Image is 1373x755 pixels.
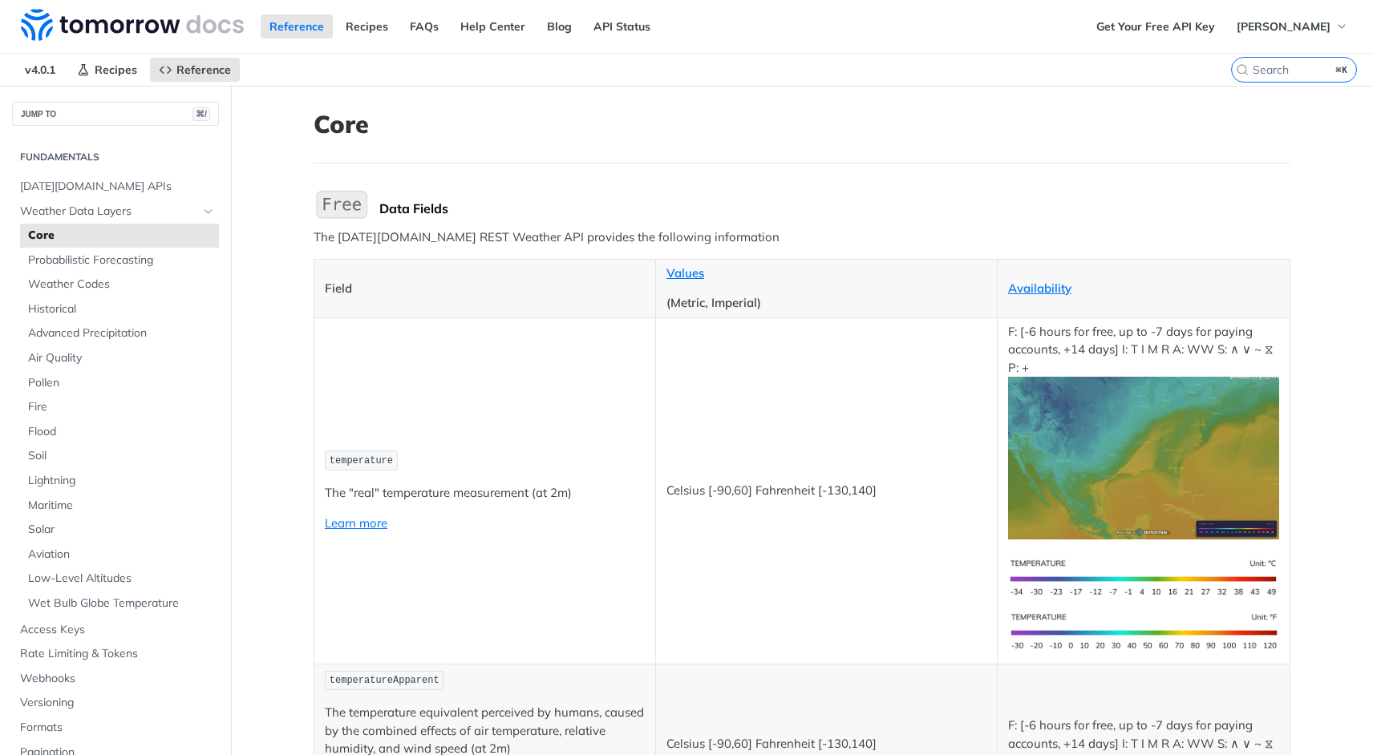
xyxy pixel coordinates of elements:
[176,63,231,77] span: Reference
[20,321,219,345] a: Advanced Precipitation
[12,150,219,164] h2: Fundamentals
[28,301,215,317] span: Historical
[150,58,240,82] a: Reference
[28,375,215,391] span: Pollen
[20,248,219,273] a: Probabilistic Forecasting
[12,175,219,199] a: [DATE][DOMAIN_NAME] APIs
[12,102,219,126] button: JUMP TO⌘/
[325,515,387,531] a: Learn more
[28,350,215,366] span: Air Quality
[20,444,219,468] a: Soil
[20,695,215,711] span: Versioning
[20,720,215,736] span: Formats
[20,273,219,297] a: Weather Codes
[16,58,64,82] span: v4.0.1
[28,522,215,538] span: Solar
[20,567,219,591] a: Low-Level Altitudes
[1008,569,1279,584] span: Expand image
[666,735,986,753] p: Celsius [-90,60] Fahrenheit [-130,140]
[28,325,215,341] span: Advanced Precipitation
[585,14,659,38] a: API Status
[330,455,393,466] span: temperature
[1236,63,1249,76] svg: Search
[28,571,215,587] span: Low-Level Altitudes
[28,277,215,293] span: Weather Codes
[314,110,1290,139] h1: Core
[28,448,215,464] span: Soil
[28,473,215,489] span: Lightning
[20,671,215,687] span: Webhooks
[12,200,219,224] a: Weather Data LayersHide subpages for Weather Data Layers
[95,63,137,77] span: Recipes
[20,591,219,616] a: Wet Bulb Globe Temperature
[28,547,215,563] span: Aviation
[20,494,219,518] a: Maritime
[20,543,219,567] a: Aviation
[12,618,219,642] a: Access Keys
[538,14,581,38] a: Blog
[261,14,333,38] a: Reference
[12,642,219,666] a: Rate Limiting & Tokens
[12,691,219,715] a: Versioning
[1228,14,1357,38] button: [PERSON_NAME]
[12,667,219,691] a: Webhooks
[28,228,215,244] span: Core
[1008,281,1071,296] a: Availability
[330,675,439,686] span: temperatureApparent
[337,14,397,38] a: Recipes
[202,205,215,218] button: Hide subpages for Weather Data Layers
[20,346,219,370] a: Air Quality
[21,9,244,41] img: Tomorrow.io Weather API Docs
[1008,323,1279,539] p: F: [-6 hours for free, up to -7 days for paying accounts, +14 days] I: T I M R A: WW S: ∧ ∨ ~ ⧖ P: +
[1008,450,1279,465] span: Expand image
[452,14,534,38] a: Help Center
[28,252,215,268] span: Probabilistic Forecasting
[20,371,219,395] a: Pollen
[1237,19,1330,34] span: [PERSON_NAME]
[379,200,1290,216] div: Data Fields
[1332,62,1352,78] kbd: ⌘K
[28,596,215,612] span: Wet Bulb Globe Temperature
[28,424,215,440] span: Flood
[20,646,215,662] span: Rate Limiting & Tokens
[20,179,215,195] span: [DATE][DOMAIN_NAME] APIs
[401,14,448,38] a: FAQs
[20,518,219,542] a: Solar
[20,224,219,248] a: Core
[192,107,210,121] span: ⌘/
[20,395,219,419] a: Fire
[68,58,146,82] a: Recipes
[20,469,219,493] a: Lightning
[666,294,986,313] p: (Metric, Imperial)
[20,622,215,638] span: Access Keys
[28,399,215,415] span: Fire
[20,204,198,220] span: Weather Data Layers
[325,280,645,298] p: Field
[20,420,219,444] a: Flood
[20,297,219,321] a: Historical
[325,484,645,503] p: The "real" temperature measurement (at 2m)
[28,498,215,514] span: Maritime
[314,228,1290,247] p: The [DATE][DOMAIN_NAME] REST Weather API provides the following information
[666,482,986,500] p: Celsius [-90,60] Fahrenheit [-130,140]
[1087,14,1224,38] a: Get Your Free API Key
[1008,623,1279,638] span: Expand image
[12,716,219,740] a: Formats
[666,265,704,281] a: Values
